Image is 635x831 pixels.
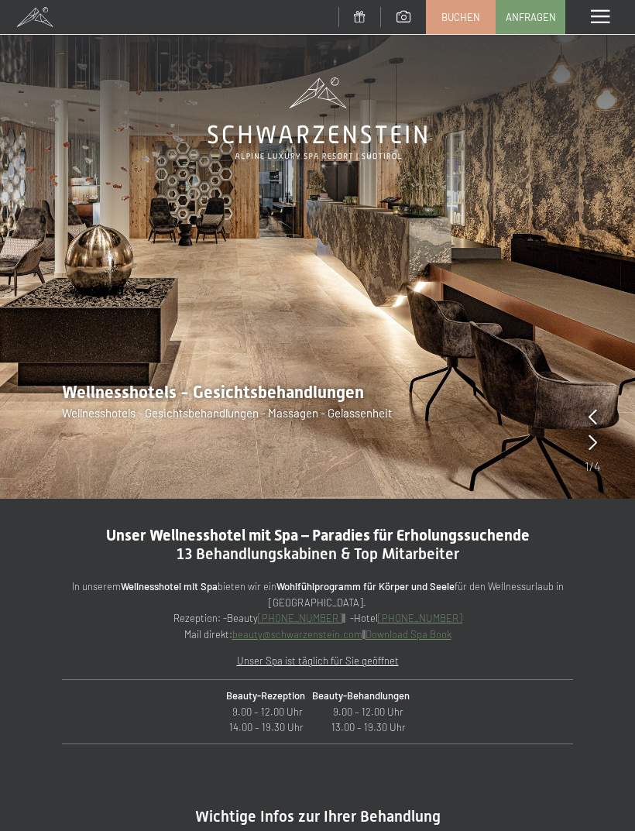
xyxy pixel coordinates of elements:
[366,628,451,640] a: Download Spa Book
[62,579,573,643] p: In unserem bieten wir ein für den Wellnessurlaub in [GEOGRAPHIC_DATA]. Rezeption: -Beauty || -Hot...
[232,628,362,640] a: beauty@schwarzenstein.com
[506,10,556,24] span: Anfragen
[237,654,399,667] u: Unser Spa ist täglich für Sie geöffnet
[496,1,565,33] a: Anfragen
[121,580,218,592] strong: Wellnesshotel mit Spa
[378,612,462,624] a: [PHONE_NUMBER]
[594,458,600,475] span: 4
[177,544,459,563] span: 13 Behandlungskabinen & Top Mitarbeiter
[441,10,480,24] span: Buchen
[195,807,441,826] span: Wichtige Infos zur Ihrer Behandlung
[62,406,392,420] span: Wellnesshotels - Gesichtsbehandlungen - Massagen - Gelassenheit
[276,580,455,592] strong: Wohlfühlprogramm für Körper und Seele
[74,688,561,736] p: 9.00 – 12.00 Uhr 9.00 – 12.00 Uhr 14.00 – 19.30 Uhr 13.00 – 19.30 Uhr
[106,526,530,544] span: Unser Wellnesshotel mit Spa – Paradies für Erholungssuchende
[589,458,594,475] span: /
[62,383,364,402] span: Wellnesshotels - Gesichtsbehandlungen
[585,458,589,475] span: 1
[258,612,342,624] a: [PHONE_NUMBER]
[427,1,495,33] a: Buchen
[226,689,410,702] strong: Beauty-Rezeption Beauty-Behandlungen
